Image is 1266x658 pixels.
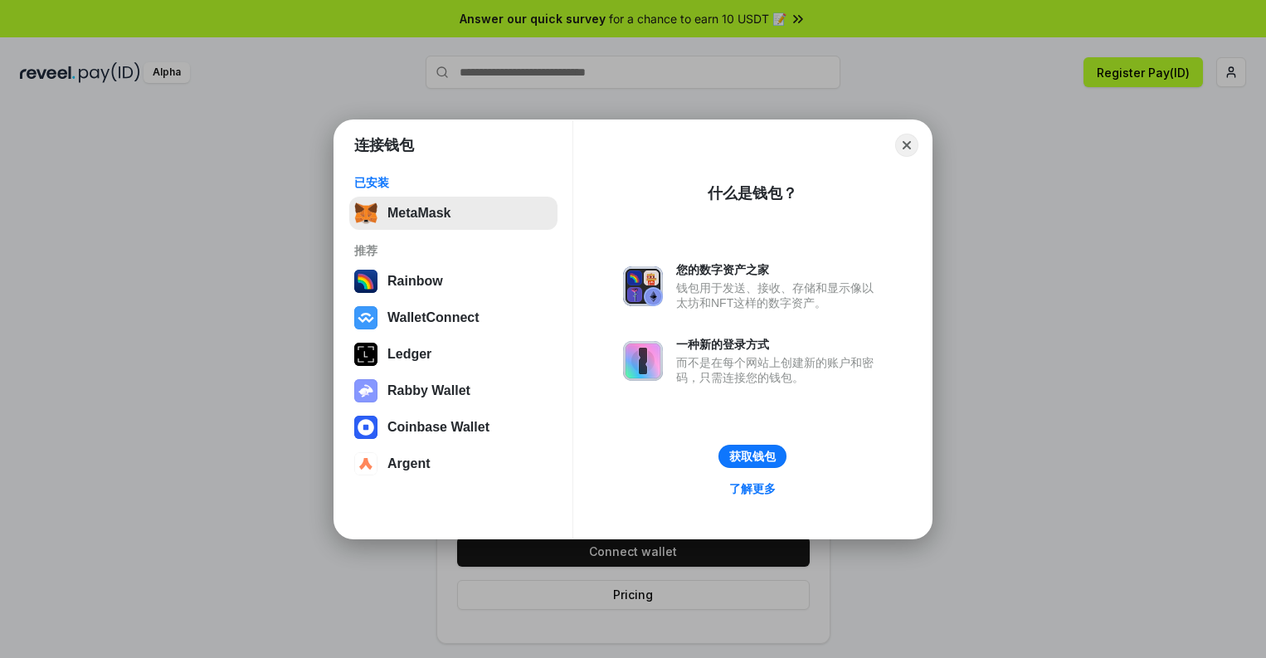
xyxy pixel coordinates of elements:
div: MetaMask [387,206,450,221]
div: Coinbase Wallet [387,420,489,435]
div: 获取钱包 [729,449,776,464]
button: WalletConnect [349,301,558,334]
img: svg+xml,%3Csvg%20xmlns%3D%22http%3A%2F%2Fwww.w3.org%2F2000%2Fsvg%22%20width%3D%2228%22%20height%3... [354,343,377,366]
button: 获取钱包 [718,445,786,468]
div: Ledger [387,347,431,362]
img: svg+xml,%3Csvg%20xmlns%3D%22http%3A%2F%2Fwww.w3.org%2F2000%2Fsvg%22%20fill%3D%22none%22%20viewBox... [623,266,663,306]
button: Rabby Wallet [349,374,558,407]
div: 一种新的登录方式 [676,337,882,352]
img: svg+xml,%3Csvg%20xmlns%3D%22http%3A%2F%2Fwww.w3.org%2F2000%2Fsvg%22%20fill%3D%22none%22%20viewBox... [354,379,377,402]
div: 了解更多 [729,481,776,496]
a: 了解更多 [719,478,786,500]
button: Ledger [349,338,558,371]
div: 您的数字资产之家 [676,262,882,277]
div: Rainbow [387,274,443,289]
button: Argent [349,447,558,480]
div: 推荐 [354,243,553,258]
img: svg+xml,%3Csvg%20width%3D%2228%22%20height%3D%2228%22%20viewBox%3D%220%200%2028%2028%22%20fill%3D... [354,416,377,439]
img: svg+xml,%3Csvg%20xmlns%3D%22http%3A%2F%2Fwww.w3.org%2F2000%2Fsvg%22%20fill%3D%22none%22%20viewBox... [623,341,663,381]
div: 什么是钱包？ [708,183,797,203]
div: 钱包用于发送、接收、存储和显示像以太坊和NFT这样的数字资产。 [676,280,882,310]
img: svg+xml,%3Csvg%20width%3D%2228%22%20height%3D%2228%22%20viewBox%3D%220%200%2028%2028%22%20fill%3D... [354,452,377,475]
button: MetaMask [349,197,558,230]
div: 已安装 [354,175,553,190]
img: svg+xml,%3Csvg%20width%3D%22120%22%20height%3D%22120%22%20viewBox%3D%220%200%20120%20120%22%20fil... [354,270,377,293]
img: svg+xml,%3Csvg%20width%3D%2228%22%20height%3D%2228%22%20viewBox%3D%220%200%2028%2028%22%20fill%3D... [354,306,377,329]
button: Rainbow [349,265,558,298]
div: WalletConnect [387,310,480,325]
button: Coinbase Wallet [349,411,558,444]
div: 而不是在每个网站上创建新的账户和密码，只需连接您的钱包。 [676,355,882,385]
button: Close [895,134,918,157]
img: svg+xml,%3Csvg%20fill%3D%22none%22%20height%3D%2233%22%20viewBox%3D%220%200%2035%2033%22%20width%... [354,202,377,225]
div: Rabby Wallet [387,383,470,398]
div: Argent [387,456,431,471]
h1: 连接钱包 [354,135,414,155]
